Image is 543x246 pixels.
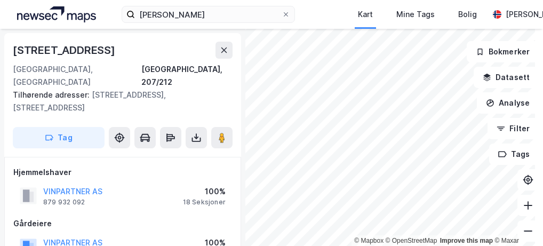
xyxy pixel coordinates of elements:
[13,166,232,179] div: Hjemmelshaver
[13,42,117,59] div: [STREET_ADDRESS]
[13,127,105,148] button: Tag
[440,237,493,244] a: Improve this map
[386,237,437,244] a: OpenStreetMap
[477,92,539,114] button: Analyse
[13,90,92,99] span: Tilhørende adresser:
[141,63,233,89] div: [GEOGRAPHIC_DATA], 207/212
[183,185,226,198] div: 100%
[13,89,224,114] div: [STREET_ADDRESS], [STREET_ADDRESS]
[488,118,539,139] button: Filter
[358,8,373,21] div: Kart
[396,8,435,21] div: Mine Tags
[17,6,96,22] img: logo.a4113a55bc3d86da70a041830d287a7e.svg
[490,195,543,246] iframe: Chat Widget
[489,144,539,165] button: Tags
[183,198,226,207] div: 18 Seksjoner
[474,67,539,88] button: Datasett
[13,217,232,230] div: Gårdeiere
[467,41,539,62] button: Bokmerker
[458,8,477,21] div: Bolig
[354,237,384,244] a: Mapbox
[13,63,141,89] div: [GEOGRAPHIC_DATA], [GEOGRAPHIC_DATA]
[135,6,282,22] input: Søk på adresse, matrikkel, gårdeiere, leietakere eller personer
[43,198,85,207] div: 879 932 092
